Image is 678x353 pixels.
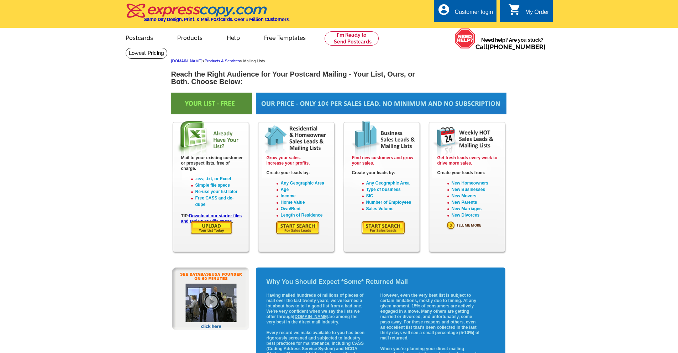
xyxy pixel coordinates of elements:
[366,206,414,212] li: Sales Volume
[267,155,301,160] span: Grow your sales.
[475,43,546,51] span: Call
[452,212,500,218] li: New Divorces
[267,170,329,176] p: Create your leads by:
[126,9,290,22] a: Same Day Design, Print, & Mail Postcards. Over 1 Million Customers.
[256,93,506,114] img: Only 10 cents per sales lead. No minimum and no subscription.
[181,155,243,171] p: Mail to your existing customer or prospect lists, free of charge.
[437,3,450,16] i: account_circle
[171,93,252,114] img: Only 10 cents per sales lead. No minimum and no subscription.
[454,28,475,49] img: help
[352,170,414,176] p: Create your leads by:
[267,278,495,286] h2: Why You Should Expect *Some* Returned Mail
[205,59,240,63] a: Products & Services
[452,180,500,186] li: New Homeowners
[488,43,546,51] a: [PHONE_NUMBER]
[281,180,329,186] li: Any Geographic Area
[454,9,493,19] div: Customer login
[281,186,329,193] li: Age
[475,36,549,51] span: Need help? Are you stuck?
[171,71,423,85] h1: Reach the Right Audience for Your Postcard Mailing - Your List, Ours, or Both. Choose Below:
[437,170,500,176] p: Create your leads from:
[172,268,249,330] img: DatabaseUSA.com Founder Vin Gupta on 60 Minutes
[437,155,498,166] span: Get fresh leads every week to drive more sales.
[366,180,414,186] li: Any Geographic Area
[281,206,329,212] li: Own/Rent
[508,8,549,17] a: shopping_cart My Order
[525,9,549,19] div: My Order
[437,8,493,17] a: account_circle Customer login
[281,199,329,206] li: Home Value
[190,220,233,235] img: Upload your existing mailing list of customers or prospects today.
[452,199,500,206] li: New Parents
[446,220,491,230] img: TELL ME MORE
[366,199,414,206] li: Number of Employees
[281,212,329,218] li: Length of Residence
[452,206,500,212] li: New Marriages
[114,29,165,46] a: Postcards
[267,161,310,166] span: Increase your profits.
[195,188,243,195] li: Re-use your list later
[171,59,203,63] a: [DOMAIN_NAME]
[166,29,214,46] a: Products
[366,193,414,199] li: SIC
[195,195,243,208] li: Free CASS and de-dupe
[181,213,243,224] p: TIP: .
[195,182,243,188] li: Simple file specs
[508,3,521,16] i: shopping_cart
[195,176,243,182] li: .csv, .txt, or Excel
[281,193,329,199] li: Income
[366,186,414,193] li: Type of business
[144,17,290,22] h4: Same Day Design, Print, & Mail Postcards. Over 1 Million Customers.
[352,155,414,166] span: Find new customers and grow your sales.
[275,220,320,235] img: START YOUR SEARCH FOR SALES LEADS
[171,59,265,63] span: > > Mailing Lists
[293,314,329,319] a: [DOMAIN_NAME]
[452,193,500,199] li: New Movers
[253,29,317,46] a: Free Templates
[215,29,251,46] a: Help
[452,186,500,193] li: New Businesses
[181,213,242,224] a: Download our starter files and review our file specs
